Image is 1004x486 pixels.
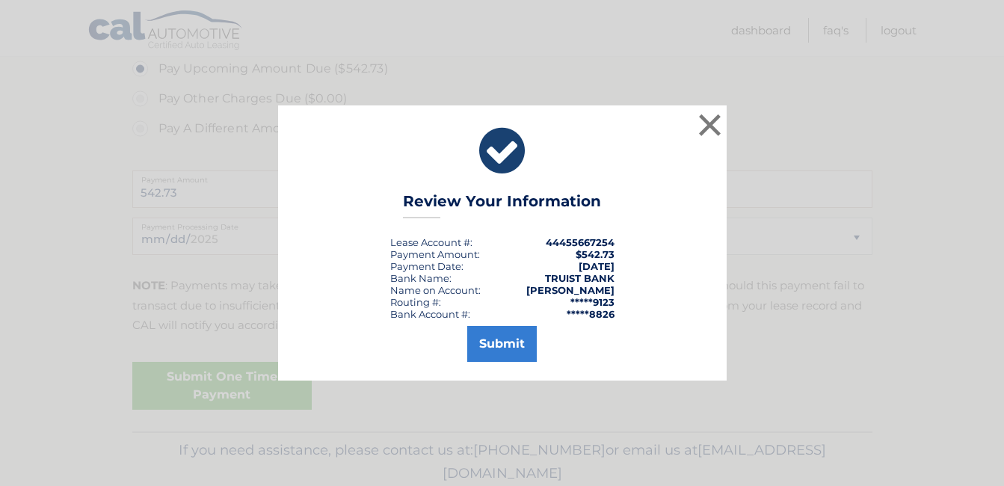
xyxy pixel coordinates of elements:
[546,236,615,248] strong: 44455667254
[390,260,461,272] span: Payment Date
[576,248,615,260] span: $542.73
[390,272,452,284] div: Bank Name:
[390,260,463,272] div: :
[390,236,472,248] div: Lease Account #:
[390,308,470,320] div: Bank Account #:
[390,248,480,260] div: Payment Amount:
[695,110,725,140] button: ×
[390,296,441,308] div: Routing #:
[467,326,537,362] button: Submit
[403,192,601,218] h3: Review Your Information
[390,284,481,296] div: Name on Account:
[526,284,615,296] strong: [PERSON_NAME]
[579,260,615,272] span: [DATE]
[545,272,615,284] strong: TRUIST BANK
